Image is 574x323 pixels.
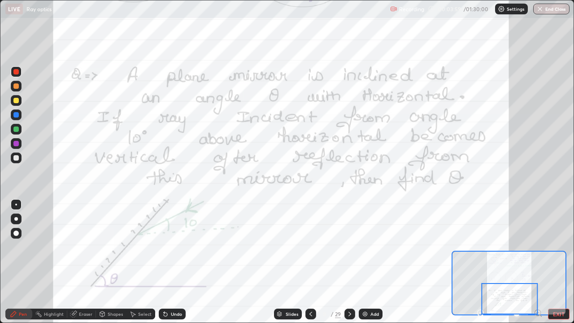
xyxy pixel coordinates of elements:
[26,5,52,13] p: Ray optics
[533,4,570,14] button: End Class
[335,310,341,318] div: 29
[44,312,64,316] div: Highlight
[320,311,329,317] div: 8
[330,311,333,317] div: /
[498,5,505,13] img: class-settings-icons
[536,5,544,13] img: end-class-cross
[79,312,92,316] div: Eraser
[8,5,20,13] p: LIVE
[19,312,27,316] div: Pen
[108,312,123,316] div: Shapes
[370,312,379,316] div: Add
[361,310,369,318] img: add-slide-button
[399,6,424,13] p: Recording
[548,309,570,319] button: EXIT
[507,7,524,11] p: Settings
[138,312,152,316] div: Select
[286,312,298,316] div: Slides
[171,312,182,316] div: Undo
[390,5,397,13] img: recording.375f2c34.svg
